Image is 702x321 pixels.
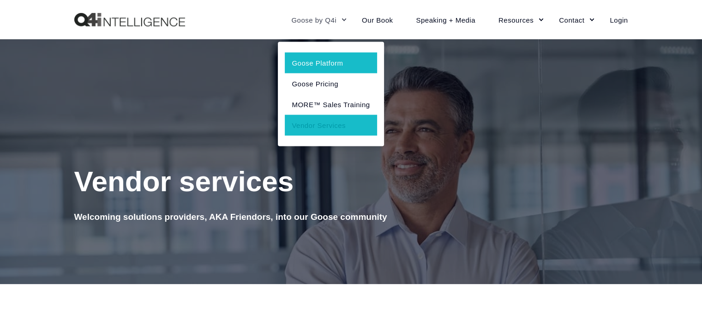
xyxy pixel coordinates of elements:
[74,13,185,27] img: Q4intelligence, LLC logo
[285,52,377,73] a: Goose Platform
[285,73,377,94] a: Goose Pricing
[285,94,377,115] a: MORE™ Sales Training
[74,13,185,27] a: Back to Home
[74,165,294,197] span: Vendor services
[285,115,377,135] a: Vendor Services
[74,210,628,224] h5: Welcoming solutions providers, AKA Friendors, into our Goose community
